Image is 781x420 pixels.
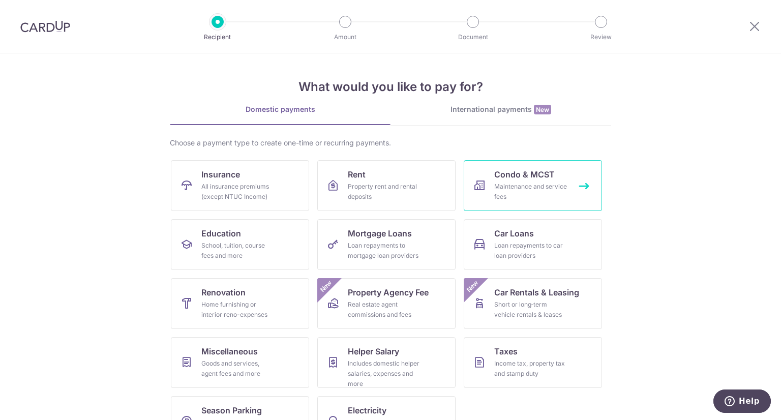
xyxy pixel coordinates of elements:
[317,219,456,270] a: Mortgage LoansLoan repayments to mortgage loan providers
[348,182,421,202] div: Property rent and rental deposits
[390,104,611,115] div: International payments
[713,389,771,415] iframe: Opens a widget where you can find more information
[348,286,429,298] span: Property Agency Fee
[348,299,421,320] div: Real estate agent commissions and fees
[171,278,309,329] a: RenovationHome furnishing or interior reno-expenses
[201,299,275,320] div: Home furnishing or interior reno-expenses
[201,358,275,379] div: Goods and services, agent fees and more
[464,278,602,329] a: Car Rentals & LeasingShort or long‑term vehicle rentals & leasesNew
[464,278,481,295] span: New
[494,227,534,239] span: Car Loans
[494,299,567,320] div: Short or long‑term vehicle rentals & leases
[170,104,390,114] div: Domestic payments
[201,345,258,357] span: Miscellaneous
[464,219,602,270] a: Car LoansLoan repayments to car loan providers
[464,160,602,211] a: Condo & MCSTMaintenance and service fees
[308,32,383,42] p: Amount
[348,358,421,389] div: Includes domestic helper salaries, expenses and more
[171,337,309,388] a: MiscellaneousGoods and services, agent fees and more
[464,337,602,388] a: TaxesIncome tax, property tax and stamp duty
[180,32,255,42] p: Recipient
[317,337,456,388] a: Helper SalaryIncludes domestic helper salaries, expenses and more
[20,20,70,33] img: CardUp
[201,227,241,239] span: Education
[348,227,412,239] span: Mortgage Loans
[563,32,639,42] p: Review
[170,138,611,148] div: Choose a payment type to create one-time or recurring payments.
[318,278,335,295] span: New
[494,358,567,379] div: Income tax, property tax and stamp duty
[348,241,421,261] div: Loan repayments to mortgage loan providers
[348,345,399,357] span: Helper Salary
[348,168,366,181] span: Rent
[317,278,456,329] a: Property Agency FeeReal estate agent commissions and feesNew
[494,168,555,181] span: Condo & MCST
[201,168,240,181] span: Insurance
[494,241,567,261] div: Loan repayments to car loan providers
[494,286,579,298] span: Car Rentals & Leasing
[26,7,47,16] span: Help
[348,404,386,416] span: Electricity
[494,182,567,202] div: Maintenance and service fees
[171,160,309,211] a: InsuranceAll insurance premiums (except NTUC Income)
[435,32,510,42] p: Document
[494,345,518,357] span: Taxes
[201,182,275,202] div: All insurance premiums (except NTUC Income)
[201,241,275,261] div: School, tuition, course fees and more
[201,286,246,298] span: Renovation
[170,78,611,96] h4: What would you like to pay for?
[171,219,309,270] a: EducationSchool, tuition, course fees and more
[534,105,551,114] span: New
[317,160,456,211] a: RentProperty rent and rental deposits
[201,404,262,416] span: Season Parking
